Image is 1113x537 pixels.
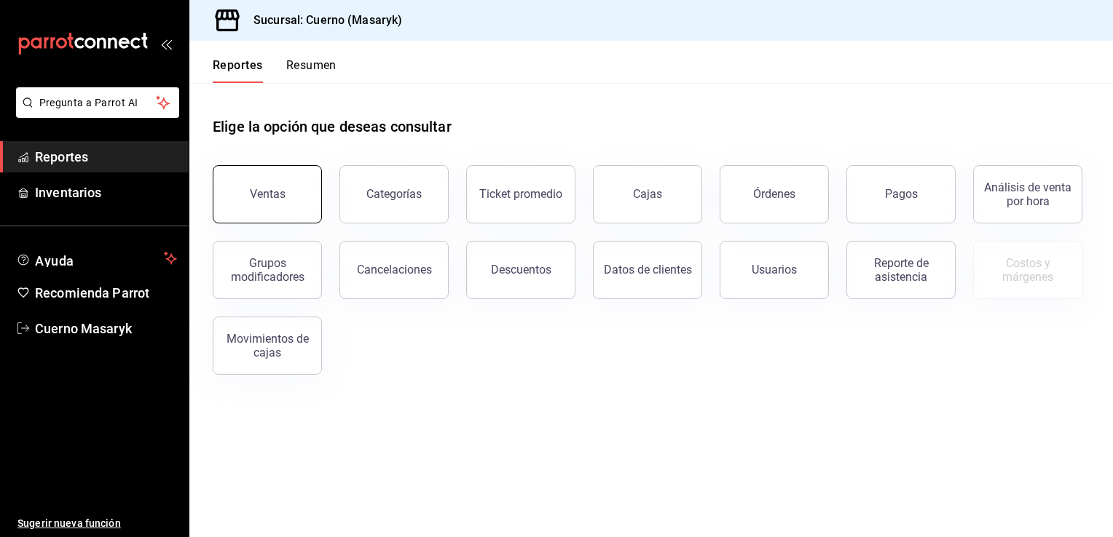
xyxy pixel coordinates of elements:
[885,187,918,201] div: Pagos
[213,241,322,299] button: Grupos modificadores
[213,165,322,223] button: Ventas
[479,187,562,201] div: Ticket promedio
[983,256,1073,284] div: Costos y márgenes
[366,187,422,201] div: Categorías
[16,87,179,118] button: Pregunta a Parrot AI
[633,186,663,203] div: Cajas
[604,263,692,277] div: Datos de clientes
[339,241,449,299] button: Cancelaciones
[35,147,177,167] span: Reportes
[973,241,1082,299] button: Contrata inventarios para ver este reporte
[491,263,551,277] div: Descuentos
[753,187,795,201] div: Órdenes
[222,256,312,284] div: Grupos modificadores
[720,165,829,223] button: Órdenes
[242,12,402,29] h3: Sucursal: Cuerno (Masaryk)
[213,58,337,83] div: navigation tabs
[357,263,432,277] div: Cancelaciones
[593,165,702,223] a: Cajas
[222,332,312,359] div: Movimientos de cajas
[466,165,575,223] button: Ticket promedio
[339,165,449,223] button: Categorías
[856,256,946,284] div: Reporte de asistencia
[250,187,286,201] div: Ventas
[846,241,956,299] button: Reporte de asistencia
[213,58,263,83] button: Reportes
[35,250,158,267] span: Ayuda
[752,263,797,277] div: Usuarios
[846,165,956,223] button: Pagos
[213,317,322,375] button: Movimientos de cajas
[35,183,177,202] span: Inventarios
[466,241,575,299] button: Descuentos
[973,165,1082,223] button: Análisis de venta por hora
[160,38,172,49] button: open_drawer_menu
[213,116,452,138] h1: Elige la opción que deseas consultar
[35,319,177,338] span: Cuerno Masaryk
[35,283,177,303] span: Recomienda Parrot
[39,95,157,111] span: Pregunta a Parrot AI
[10,106,179,121] a: Pregunta a Parrot AI
[286,58,337,83] button: Resumen
[593,241,702,299] button: Datos de clientes
[720,241,829,299] button: Usuarios
[17,516,177,531] span: Sugerir nueva función
[983,180,1073,208] div: Análisis de venta por hora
